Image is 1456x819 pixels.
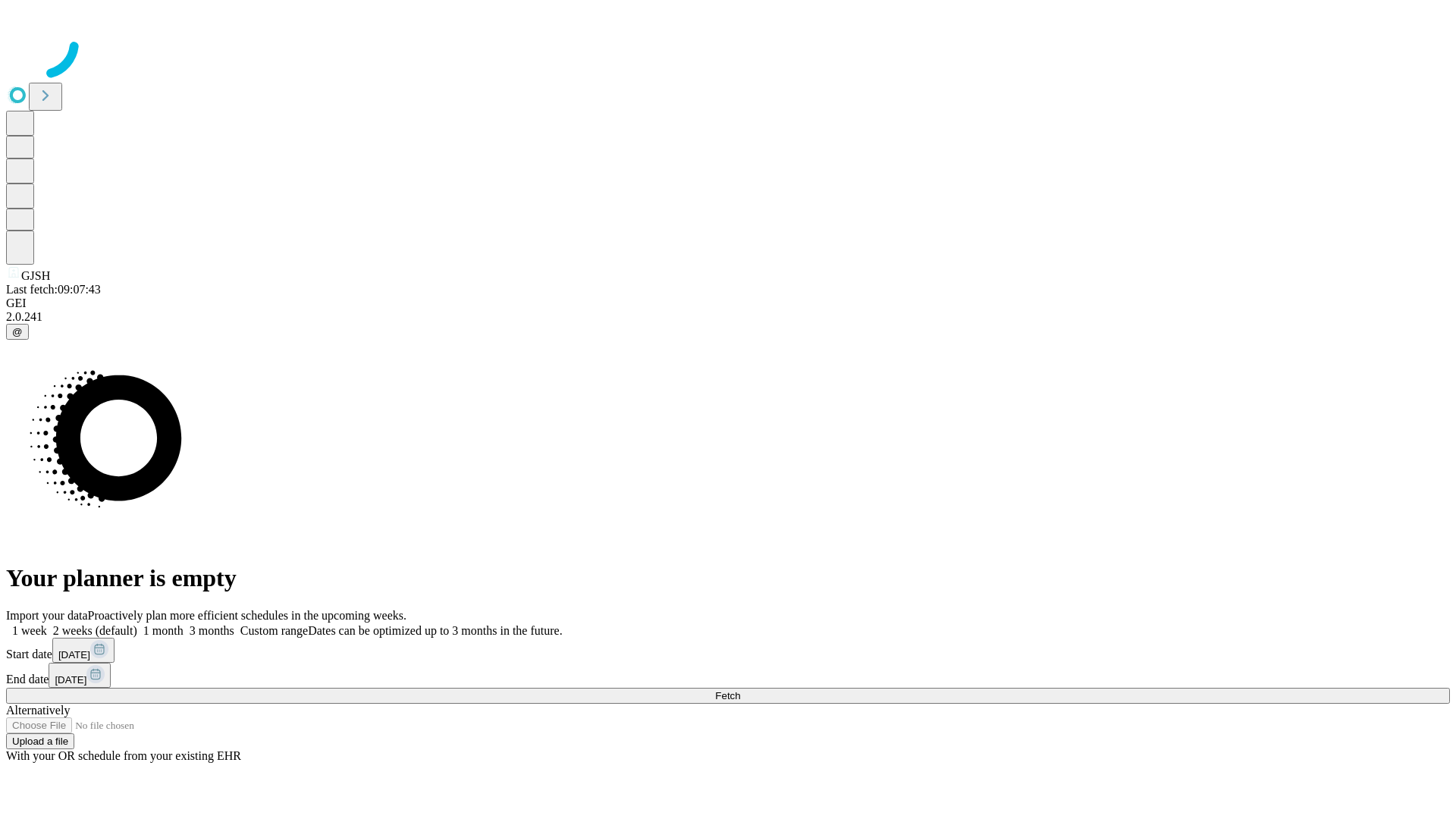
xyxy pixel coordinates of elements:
[6,609,88,622] span: Import your data
[6,638,1450,663] div: Start date
[6,704,70,717] span: Alternatively
[6,663,1450,688] div: End date
[6,564,1450,592] h1: Your planner is empty
[53,624,137,637] span: 2 weeks (default)
[55,674,86,686] span: [DATE]
[240,624,308,637] span: Custom range
[6,310,1450,324] div: 2.0.241
[190,624,234,637] span: 3 months
[6,733,74,749] button: Upload a file
[6,688,1450,704] button: Fetch
[6,283,101,296] span: Last fetch: 09:07:43
[52,638,115,663] button: [DATE]
[12,326,23,337] span: @
[6,324,29,340] button: @
[88,609,406,622] span: Proactively plan more efficient schedules in the upcoming weeks.
[21,269,50,282] span: GJSH
[58,649,90,661] span: [DATE]
[715,690,740,701] span: Fetch
[143,624,184,637] span: 1 month
[6,297,1450,310] div: GEI
[12,624,47,637] span: 1 week
[308,624,562,637] span: Dates can be optimized up to 3 months in the future.
[6,749,241,762] span: With your OR schedule from your existing EHR
[49,663,111,688] button: [DATE]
